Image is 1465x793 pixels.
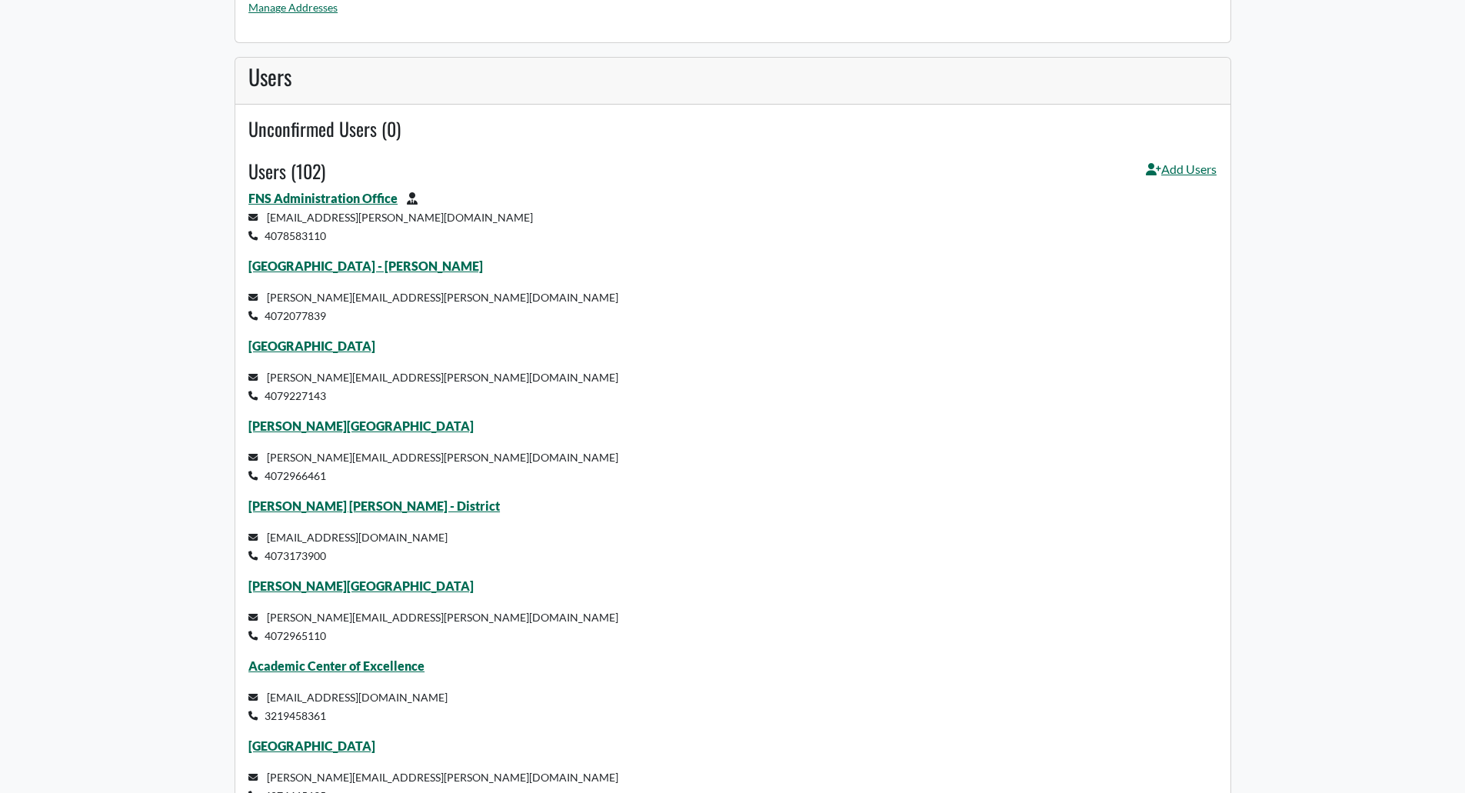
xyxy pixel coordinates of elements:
[248,338,375,353] a: [GEOGRAPHIC_DATA]
[1146,160,1217,189] a: Add Users
[248,64,1217,90] h3: Users
[248,498,500,513] a: [PERSON_NAME] [PERSON_NAME] - District
[248,291,618,322] small: [PERSON_NAME][EMAIL_ADDRESS][PERSON_NAME][DOMAIN_NAME] 4072077839
[248,160,325,182] h4: Users (102)
[248,738,375,753] a: [GEOGRAPHIC_DATA]
[248,1,338,14] a: Manage Addresses
[248,658,425,673] a: Academic Center of Excellence
[248,191,398,205] a: FNS Administration Office
[248,611,618,642] small: [PERSON_NAME][EMAIL_ADDRESS][PERSON_NAME][DOMAIN_NAME] 4072965110
[248,118,1217,140] h4: Unconfirmed Users (0)
[248,418,474,433] a: [PERSON_NAME][GEOGRAPHIC_DATA]
[248,451,618,482] small: [PERSON_NAME][EMAIL_ADDRESS][PERSON_NAME][DOMAIN_NAME] 4072966461
[248,258,483,273] a: [GEOGRAPHIC_DATA] - [PERSON_NAME]
[248,531,448,562] small: [EMAIL_ADDRESS][DOMAIN_NAME] 4073173900
[248,578,474,593] a: [PERSON_NAME][GEOGRAPHIC_DATA]
[248,371,618,402] small: [PERSON_NAME][EMAIL_ADDRESS][PERSON_NAME][DOMAIN_NAME] 4079227143
[248,691,448,722] small: [EMAIL_ADDRESS][DOMAIN_NAME] 3219458361
[248,211,533,242] small: [EMAIL_ADDRESS][PERSON_NAME][DOMAIN_NAME] 4078583110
